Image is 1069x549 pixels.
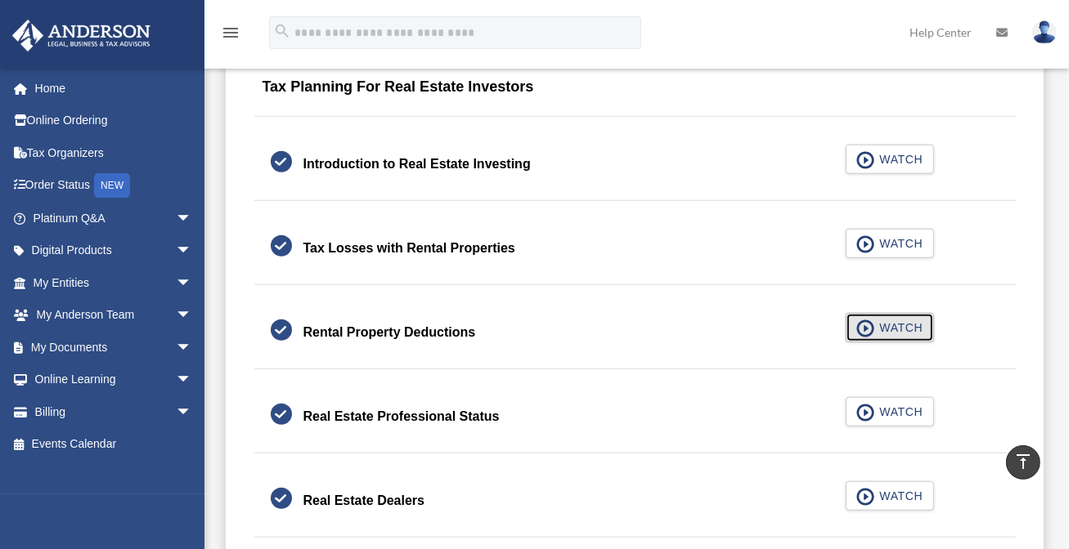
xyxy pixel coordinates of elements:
a: Rental Property Deductions WATCH [271,313,999,352]
span: WATCH [874,235,923,252]
div: Real Estate Dealers [303,489,425,512]
i: vertical_align_top [1013,452,1033,471]
a: menu [221,29,240,42]
div: Rental Property Deductions [303,321,476,344]
span: WATCH [874,319,923,336]
i: search [273,22,291,40]
span: WATCH [874,488,923,504]
a: Order StatusNEW [11,169,217,203]
a: Introduction to Real Estate Investing WATCH [271,145,999,184]
div: NEW [94,173,130,198]
a: Tax Organizers [11,136,217,169]
span: arrow_drop_down [176,364,209,397]
a: Online Ordering [11,105,217,137]
button: WATCH [846,397,934,426]
button: WATCH [846,481,934,511]
a: Platinum Q&Aarrow_drop_down [11,202,217,234]
div: Tax Losses with Rental Properties [303,237,515,260]
a: vertical_align_top [1006,445,1040,480]
button: WATCH [846,145,934,174]
a: My Entitiesarrow_drop_down [11,266,217,299]
a: My Anderson Teamarrow_drop_down [11,299,217,332]
span: arrow_drop_down [176,299,209,333]
a: Billingarrow_drop_down [11,395,217,428]
span: arrow_drop_down [176,202,209,235]
span: arrow_drop_down [176,266,209,300]
span: WATCH [874,404,923,420]
a: My Documentsarrow_drop_down [11,331,217,364]
a: Home [11,72,217,105]
span: arrow_drop_down [176,395,209,429]
a: Online Learningarrow_drop_down [11,364,217,396]
div: Real Estate Professional Status [303,405,500,428]
span: arrow_drop_down [176,234,209,268]
a: Events Calendar [11,428,217,461]
img: User Pic [1032,20,1057,44]
div: Tax Planning For Real Estate Investors [254,66,1016,118]
img: Anderson Advisors Platinum Portal [7,20,155,51]
a: Tax Losses with Rental Properties WATCH [271,229,999,268]
span: WATCH [874,151,923,167]
a: Real Estate Dealers WATCH [271,481,999,520]
a: Real Estate Professional Status WATCH [271,397,999,436]
button: WATCH [846,313,934,342]
span: arrow_drop_down [176,331,209,364]
button: WATCH [846,229,934,258]
i: menu [221,23,240,42]
a: Digital Productsarrow_drop_down [11,234,217,267]
div: Introduction to Real Estate Investing [303,153,531,176]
